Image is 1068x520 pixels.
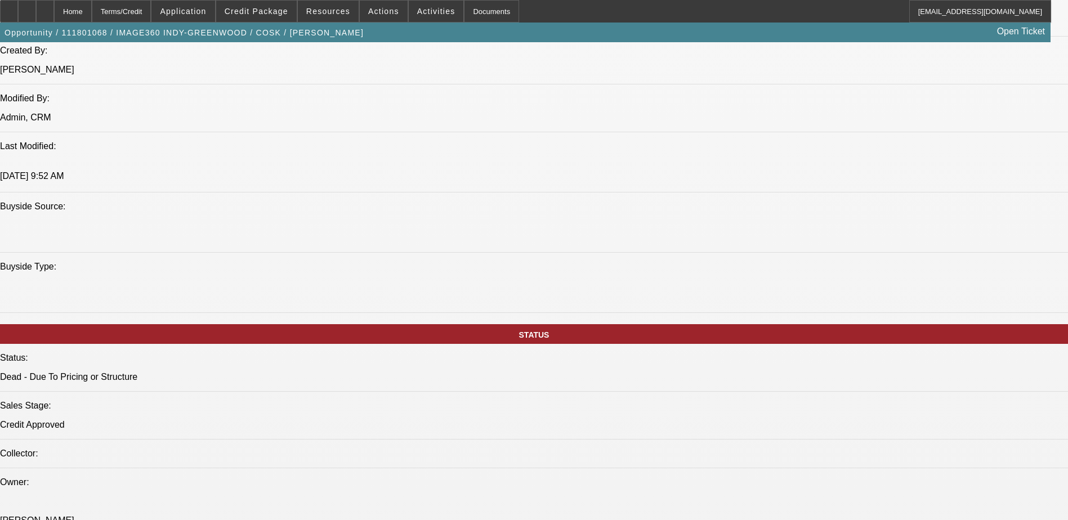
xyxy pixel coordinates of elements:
[160,7,206,16] span: Application
[5,28,364,37] span: Opportunity / 111801068 / IMAGE360 INDY-GREENWOOD / COSK / [PERSON_NAME]
[409,1,464,22] button: Activities
[519,330,549,339] span: STATUS
[368,7,399,16] span: Actions
[360,1,408,22] button: Actions
[306,7,350,16] span: Resources
[225,7,288,16] span: Credit Package
[216,1,297,22] button: Credit Package
[993,22,1049,41] a: Open Ticket
[298,1,359,22] button: Resources
[151,1,215,22] button: Application
[417,7,455,16] span: Activities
